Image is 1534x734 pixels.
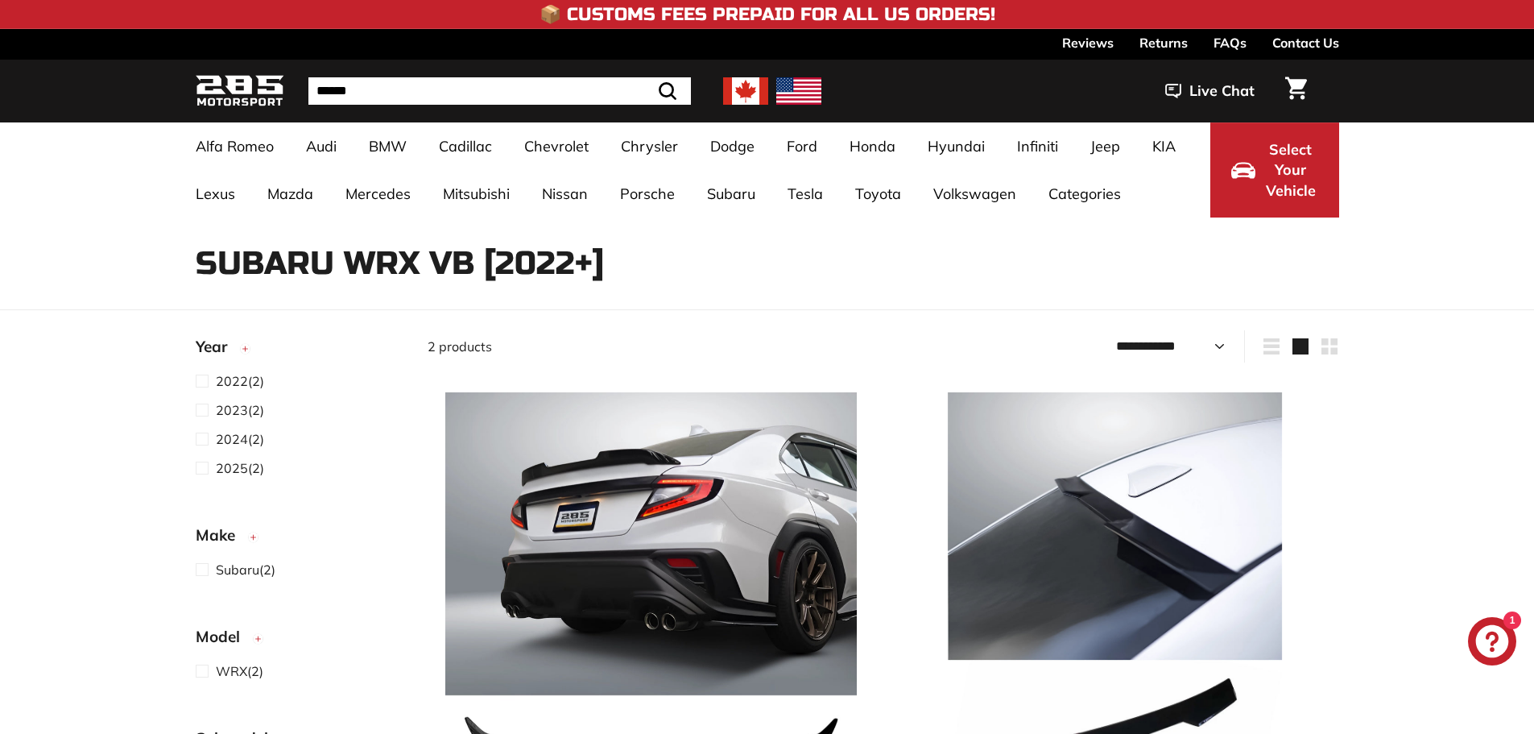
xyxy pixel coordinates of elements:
span: (2) [216,429,264,449]
a: Mitsubishi [427,170,526,218]
a: Jeep [1074,122,1136,170]
button: Year [196,330,402,371]
h1: Subaru WRX VB [2022+] [196,246,1339,281]
span: Live Chat [1189,81,1255,102]
a: Toyota [839,170,917,218]
button: Live Chat [1144,71,1276,111]
h4: 📦 Customs Fees Prepaid for All US Orders! [540,5,995,24]
span: (2) [216,661,263,681]
a: Chrysler [605,122,694,170]
a: Lexus [180,170,251,218]
span: Model [196,625,252,649]
img: Logo_285_Motorsport_areodynamics_components [196,73,284,110]
a: Infiniti [1001,122,1074,170]
input: Search [308,77,691,105]
a: Categories [1032,170,1137,218]
a: Volkswagen [917,170,1032,218]
a: Mazda [251,170,329,218]
a: Mercedes [329,170,427,218]
span: Select Your Vehicle [1263,139,1318,201]
a: Honda [833,122,912,170]
span: (2) [216,560,275,579]
a: Cart [1276,64,1317,118]
span: 2022 [216,373,248,389]
a: Tesla [771,170,839,218]
a: Chevrolet [508,122,605,170]
a: Returns [1139,29,1188,56]
a: Hyundai [912,122,1001,170]
span: Subaru [216,562,259,578]
span: (2) [216,371,264,391]
a: Reviews [1062,29,1114,56]
a: FAQs [1214,29,1247,56]
a: Contact Us [1272,29,1339,56]
span: 2025 [216,460,248,476]
span: WRX [216,663,247,679]
button: Model [196,620,402,661]
a: Audi [290,122,353,170]
a: Alfa Romeo [180,122,290,170]
a: BMW [353,122,423,170]
span: 2023 [216,402,248,418]
div: 2 products [428,337,883,356]
a: Cadillac [423,122,508,170]
span: Make [196,524,247,547]
span: (2) [216,458,264,478]
span: 2024 [216,431,248,447]
span: Year [196,335,239,359]
button: Select Your Vehicle [1210,122,1339,218]
a: Ford [771,122,833,170]
a: Porsche [604,170,691,218]
a: Dodge [694,122,771,170]
button: Make [196,519,402,559]
span: (2) [216,400,264,420]
inbox-online-store-chat: Shopify online store chat [1463,617,1521,670]
a: KIA [1136,122,1192,170]
a: Subaru [691,170,771,218]
a: Nissan [526,170,604,218]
